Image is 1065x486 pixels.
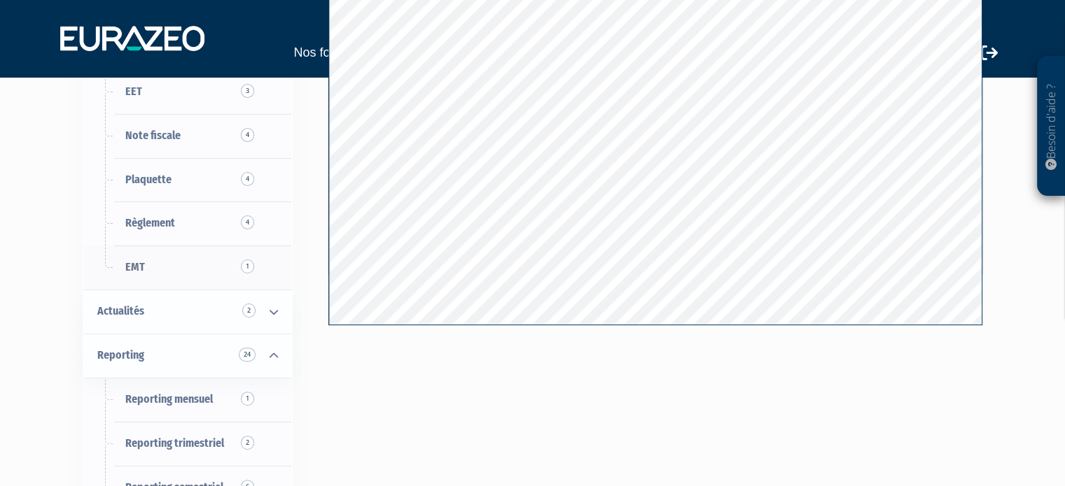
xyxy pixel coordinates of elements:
span: Reporting mensuel [125,392,213,406]
span: EMT [125,260,145,273]
span: 3 [241,84,254,98]
span: Actualités [97,304,144,317]
span: Reporting [97,348,144,362]
span: 1 [241,259,254,273]
a: EMT1 [83,245,292,290]
img: 1732889491-logotype_eurazeo_blanc_rvb.png [60,26,204,51]
span: Reporting trimestriel [125,436,224,450]
span: Note fiscale [125,129,181,142]
a: Plaquette4 [83,158,292,202]
p: Besoin d'aide ? [1043,64,1059,190]
span: Plaquette [125,173,172,186]
span: 4 [241,172,254,186]
a: Reporting mensuel1 [83,378,292,422]
span: 1 [241,392,254,406]
span: 24 [239,348,256,362]
a: Note fiscale4 [83,114,292,158]
span: 4 [241,128,254,142]
span: 2 [242,303,256,317]
a: EET3 [83,70,292,114]
span: Règlement [125,216,175,229]
span: EET [125,85,142,98]
a: Règlement4 [83,201,292,245]
a: Nos fonds [293,43,350,62]
a: Actualités 2 [83,290,292,334]
a: Reporting trimestriel2 [83,422,292,466]
a: Reporting 24 [83,334,292,378]
span: 2 [241,436,254,450]
span: 4 [241,215,254,229]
